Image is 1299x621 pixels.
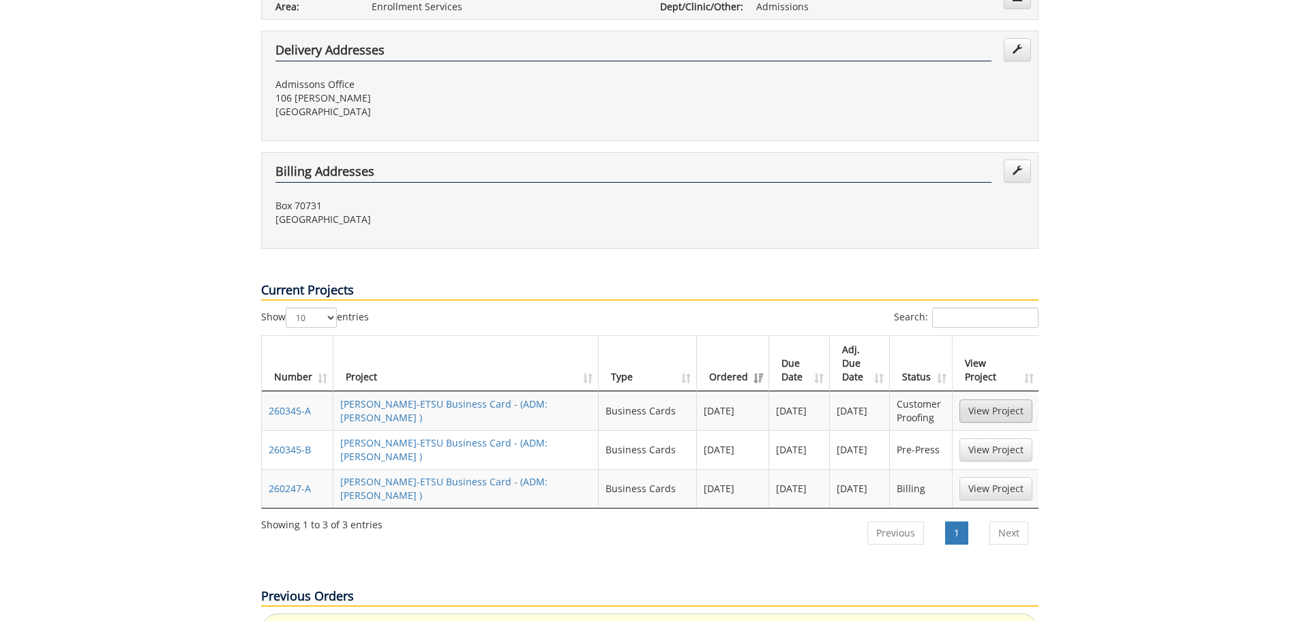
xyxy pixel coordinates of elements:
[261,307,369,328] label: Show entries
[261,282,1039,301] p: Current Projects
[340,436,548,463] a: [PERSON_NAME]-ETSU Business Card - (ADM: [PERSON_NAME] )
[830,469,891,508] td: [DATE]
[340,397,548,424] a: [PERSON_NAME]-ETSU Business Card - (ADM: [PERSON_NAME] )
[769,391,830,430] td: [DATE]
[697,430,769,469] td: [DATE]
[599,469,697,508] td: Business Cards
[989,521,1028,545] a: Next
[599,336,697,391] th: Type: activate to sort column ascending
[262,336,333,391] th: Number: activate to sort column ascending
[697,391,769,430] td: [DATE]
[275,78,640,91] p: Admissons Office
[890,430,952,469] td: Pre-Press
[932,307,1039,328] input: Search:
[1004,38,1031,61] a: Edit Addresses
[333,336,599,391] th: Project: activate to sort column ascending
[890,391,952,430] td: Customer Proofing
[890,336,952,391] th: Status: activate to sort column ascending
[261,588,1039,607] p: Previous Orders
[890,469,952,508] td: Billing
[275,91,640,105] p: 106 [PERSON_NAME]
[599,430,697,469] td: Business Cards
[275,105,640,119] p: [GEOGRAPHIC_DATA]
[275,213,640,226] p: [GEOGRAPHIC_DATA]
[959,438,1032,461] a: View Project
[830,391,891,430] td: [DATE]
[340,475,548,502] a: [PERSON_NAME]-ETSU Business Card - (ADM: [PERSON_NAME] )
[830,430,891,469] td: [DATE]
[269,443,311,456] a: 260345-B
[769,430,830,469] td: [DATE]
[945,521,968,545] a: 1
[275,199,640,213] p: Box 70731
[959,477,1032,500] a: View Project
[867,521,924,545] a: Previous
[959,399,1032,423] a: View Project
[769,469,830,508] td: [DATE]
[953,336,1039,391] th: View Project: activate to sort column ascending
[269,404,311,417] a: 260345-A
[286,307,337,328] select: Showentries
[894,307,1039,328] label: Search:
[830,336,891,391] th: Adj. Due Date: activate to sort column ascending
[261,513,383,532] div: Showing 1 to 3 of 3 entries
[269,482,311,495] a: 260247-A
[275,44,991,61] h4: Delivery Addresses
[769,336,830,391] th: Due Date: activate to sort column ascending
[275,165,991,183] h4: Billing Addresses
[697,469,769,508] td: [DATE]
[697,336,769,391] th: Ordered: activate to sort column ascending
[1004,160,1031,183] a: Edit Addresses
[599,391,697,430] td: Business Cards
